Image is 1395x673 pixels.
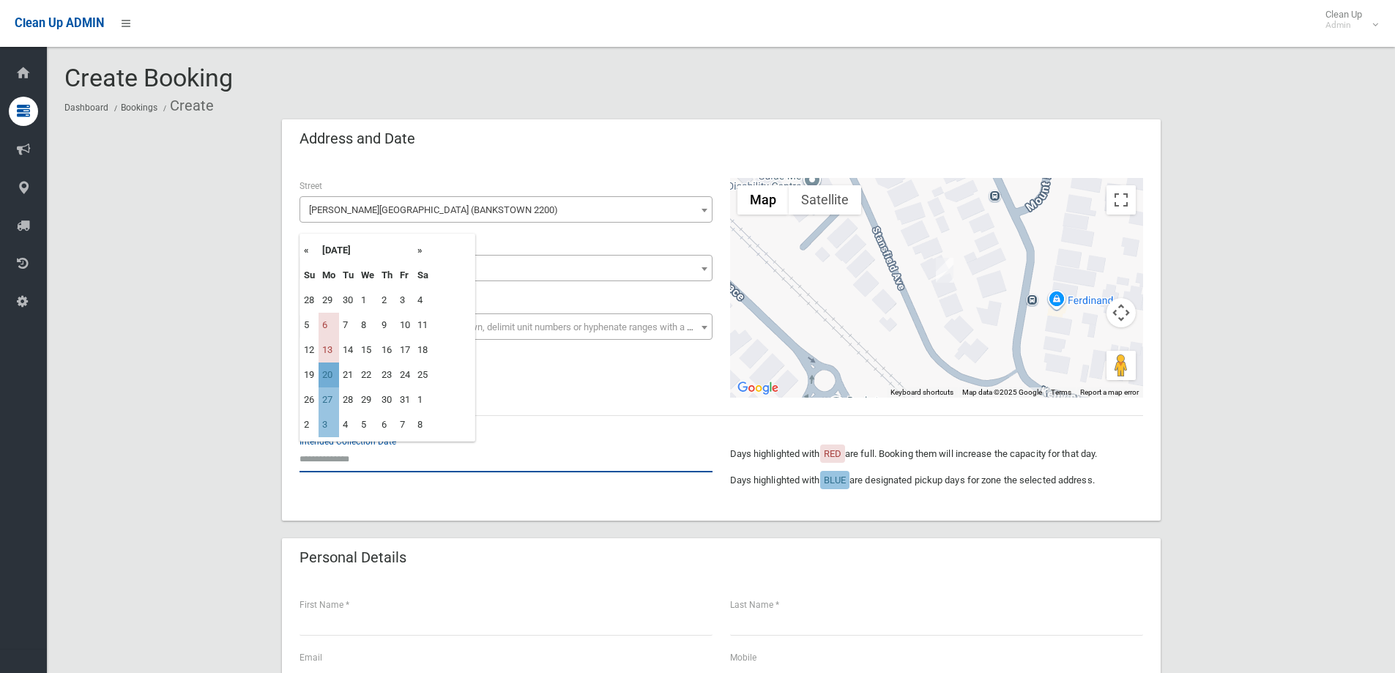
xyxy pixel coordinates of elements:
li: Create [160,92,214,119]
td: 21 [339,362,357,387]
p: Days highlighted with are full. Booking them will increase the capacity for that day. [730,445,1143,463]
td: 11 [414,313,432,338]
td: 27 [319,387,339,412]
a: Report a map error [1080,388,1139,396]
td: 26 [300,387,319,412]
td: 30 [339,288,357,313]
td: 5 [300,313,319,338]
td: 1 [357,288,378,313]
td: 4 [339,412,357,437]
span: 100 [300,255,713,281]
td: 16 [378,338,396,362]
td: 15 [357,338,378,362]
td: 3 [396,288,414,313]
td: 3 [319,412,339,437]
td: 19 [300,362,319,387]
th: [DATE] [319,238,414,263]
td: 6 [319,313,339,338]
a: Dashboard [64,103,108,113]
span: 100 [303,259,709,279]
td: 28 [300,288,319,313]
td: 12 [300,338,319,362]
td: 2 [378,288,396,313]
td: 20 [319,362,339,387]
th: » [414,238,432,263]
span: Map data ©2025 Google [962,388,1042,396]
td: 14 [339,338,357,362]
button: Drag Pegman onto the map to open Street View [1106,351,1136,380]
button: Keyboard shortcuts [890,387,953,398]
span: BLUE [824,475,846,486]
span: Stansfield Avenue (BANKSTOWN 2200) [300,196,713,223]
th: Fr [396,263,414,288]
span: Clean Up ADMIN [15,16,104,30]
td: 9 [378,313,396,338]
img: Google [734,379,782,398]
td: 29 [319,288,339,313]
header: Personal Details [282,543,424,572]
div: 100 Stansfield Avenue, BANKSTOWN NSW 2200 [936,258,953,283]
td: 6 [378,412,396,437]
td: 31 [396,387,414,412]
th: We [357,263,378,288]
td: 2 [300,412,319,437]
header: Address and Date [282,124,433,153]
button: Map camera controls [1106,298,1136,327]
td: 8 [414,412,432,437]
td: 18 [414,338,432,362]
td: 28 [339,387,357,412]
td: 7 [396,412,414,437]
span: Clean Up [1318,9,1377,31]
td: 4 [414,288,432,313]
td: 30 [378,387,396,412]
td: 22 [357,362,378,387]
td: 25 [414,362,432,387]
td: 17 [396,338,414,362]
small: Admin [1325,20,1362,31]
th: Tu [339,263,357,288]
th: « [300,238,319,263]
td: 10 [396,313,414,338]
a: Terms (opens in new tab) [1051,388,1071,396]
th: Mo [319,263,339,288]
button: Show street map [737,185,789,215]
span: Create Booking [64,63,233,92]
th: Su [300,263,319,288]
th: Th [378,263,396,288]
td: 23 [378,362,396,387]
span: Select the unit number from the dropdown, delimit unit numbers or hyphenate ranges with a comma [309,321,718,332]
td: 5 [357,412,378,437]
a: Open this area in Google Maps (opens a new window) [734,379,782,398]
a: Bookings [121,103,157,113]
p: Days highlighted with are designated pickup days for zone the selected address. [730,472,1143,489]
span: RED [824,448,841,459]
th: Sa [414,263,432,288]
td: 29 [357,387,378,412]
span: Stansfield Avenue (BANKSTOWN 2200) [303,200,709,220]
td: 24 [396,362,414,387]
td: 1 [414,387,432,412]
td: 13 [319,338,339,362]
button: Show satellite imagery [789,185,861,215]
td: 7 [339,313,357,338]
button: Toggle fullscreen view [1106,185,1136,215]
td: 8 [357,313,378,338]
